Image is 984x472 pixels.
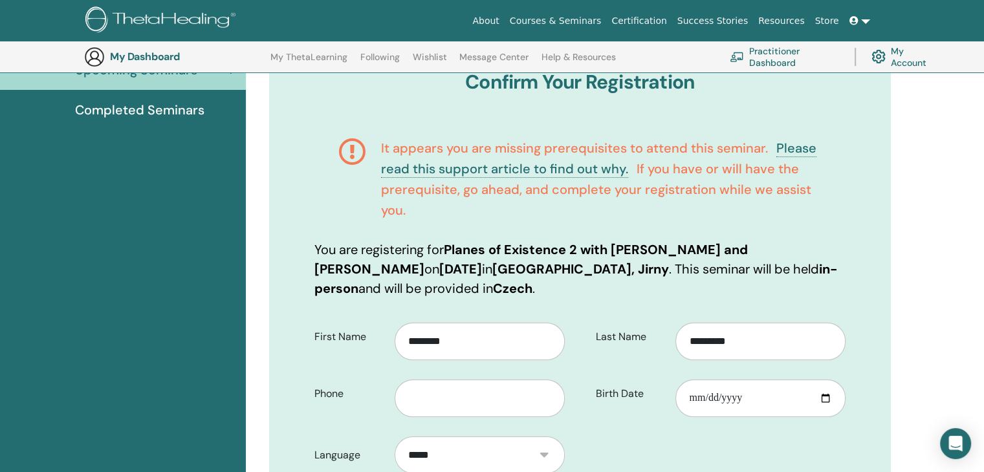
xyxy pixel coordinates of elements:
div: Open Intercom Messenger [940,428,971,459]
a: Store [810,9,844,33]
b: in-person [314,261,838,297]
a: Success Stories [672,9,753,33]
a: About [467,9,504,33]
p: You are registering for on in . This seminar will be held and will be provided in . [314,240,846,298]
a: Following [360,52,400,72]
a: Courses & Seminars [505,9,607,33]
label: Language [305,443,395,467]
a: Wishlist [413,52,447,72]
b: [GEOGRAPHIC_DATA], Jirny [492,261,669,277]
a: My ThetaLearning [270,52,347,72]
span: It appears you are missing prerequisites to attend this seminar. [381,140,768,156]
label: First Name [305,325,395,349]
img: cog.svg [871,47,886,67]
h3: Confirm Your Registration [314,70,846,94]
label: Last Name [586,325,676,349]
a: Resources [753,9,810,33]
label: Phone [305,381,395,406]
span: If you have or will have the prerequisite, go ahead, and complete your registration while we assi... [381,160,811,219]
img: chalkboard-teacher.svg [730,52,744,62]
a: Message Center [459,52,529,72]
b: Czech [493,280,532,297]
a: Help & Resources [541,52,616,72]
span: Completed Seminars [75,100,204,120]
b: [DATE] [439,261,482,277]
label: Birth Date [586,381,676,406]
a: Practitioner Dashboard [730,43,839,71]
img: logo.png [85,6,240,36]
a: My Account [871,43,937,71]
a: Certification [606,9,672,33]
a: Please read this support article to find out why. [381,140,816,178]
b: Planes of Existence 2 with [PERSON_NAME] and [PERSON_NAME] [314,241,748,277]
h3: My Dashboard [110,50,239,63]
img: generic-user-icon.jpg [84,47,105,67]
